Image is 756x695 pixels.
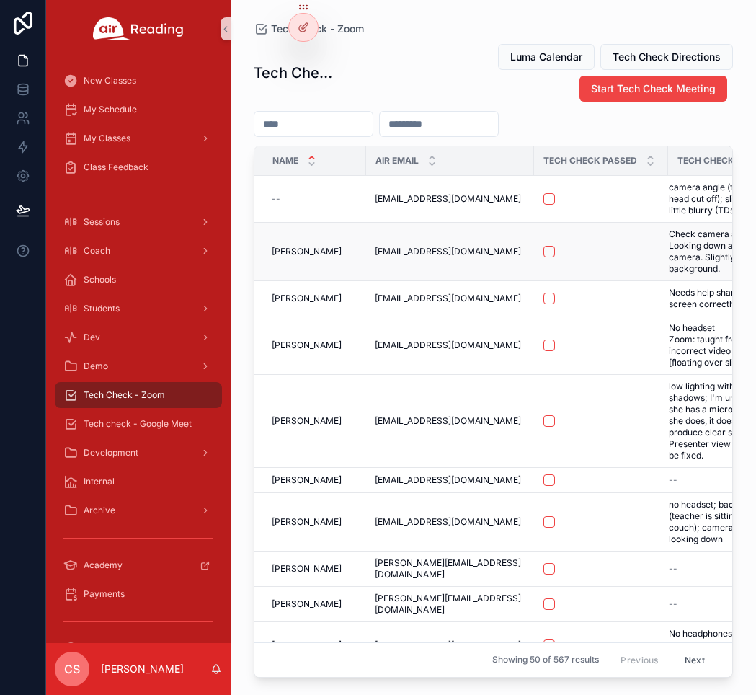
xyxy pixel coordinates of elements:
[600,44,733,70] button: Tech Check Directions
[55,440,222,466] a: Development
[84,303,120,314] span: Students
[591,81,716,96] span: Start Tech Check Meeting
[375,516,521,528] span: [EMAIL_ADDRESS][DOMAIN_NAME]
[375,474,521,486] span: [EMAIL_ADDRESS][DOMAIN_NAME]
[55,238,222,264] a: Coach
[272,193,280,205] span: --
[84,476,115,487] span: Internal
[84,588,125,600] span: Payments
[55,154,222,180] a: Class Feedback
[272,246,357,257] a: [PERSON_NAME]
[669,563,677,575] span: --
[543,155,637,167] span: Tech Check Passed
[272,474,357,486] a: [PERSON_NAME]
[375,415,521,427] span: [EMAIL_ADDRESS][DOMAIN_NAME]
[272,639,357,651] a: [PERSON_NAME]
[375,293,521,304] span: [EMAIL_ADDRESS][DOMAIN_NAME]
[375,193,521,205] span: [EMAIL_ADDRESS][DOMAIN_NAME]
[55,469,222,495] a: Internal
[375,593,525,616] a: [PERSON_NAME][EMAIL_ADDRESS][DOMAIN_NAME]
[55,581,222,607] a: Payments
[272,415,357,427] a: [PERSON_NAME]
[84,245,110,257] span: Coach
[84,418,192,430] span: Tech check - Google Meet
[375,246,525,257] a: [EMAIL_ADDRESS][DOMAIN_NAME]
[93,17,184,40] img: App logo
[84,133,130,144] span: My Classes
[272,598,357,610] a: [PERSON_NAME]
[84,216,120,228] span: Sessions
[254,63,334,83] h1: Tech Check
[272,474,342,486] span: [PERSON_NAME]
[84,274,116,285] span: Schools
[375,155,419,167] span: Air Email
[375,639,521,651] span: [EMAIL_ADDRESS][DOMAIN_NAME]
[55,97,222,123] a: My Schedule
[84,505,115,516] span: Archive
[272,415,342,427] span: [PERSON_NAME]
[84,104,137,115] span: My Schedule
[579,76,727,102] button: Start Tech Check Meeting
[84,447,138,459] span: Development
[84,75,136,87] span: New Classes
[272,563,342,575] span: [PERSON_NAME]
[375,340,525,351] a: [EMAIL_ADDRESS][DOMAIN_NAME]
[55,209,222,235] a: Sessions
[375,557,525,580] a: [PERSON_NAME][EMAIL_ADDRESS][DOMAIN_NAME]
[55,296,222,322] a: Students
[272,340,342,351] span: [PERSON_NAME]
[55,353,222,379] a: Demo
[55,497,222,523] a: Archive
[84,559,123,571] span: Academy
[272,639,342,651] span: [PERSON_NAME]
[55,552,222,578] a: Academy
[84,161,148,173] span: Class Feedback
[55,267,222,293] a: Schools
[375,516,525,528] a: [EMAIL_ADDRESS][DOMAIN_NAME]
[55,68,222,94] a: New Classes
[84,332,100,343] span: Dev
[272,246,342,257] span: [PERSON_NAME]
[84,360,108,372] span: Demo
[101,662,184,676] p: [PERSON_NAME]
[46,58,231,643] div: scrollable content
[375,415,525,427] a: [EMAIL_ADDRESS][DOMAIN_NAME]
[272,193,357,205] a: --
[669,474,677,486] span: --
[375,293,525,304] a: [EMAIL_ADDRESS][DOMAIN_NAME]
[272,516,357,528] a: [PERSON_NAME]
[669,598,677,610] span: --
[375,639,525,651] a: [EMAIL_ADDRESS][DOMAIN_NAME]
[498,44,595,70] button: Luma Calendar
[272,293,357,304] a: [PERSON_NAME]
[510,50,582,64] span: Luma Calendar
[272,563,357,575] a: [PERSON_NAME]
[55,125,222,151] a: My Classes
[55,411,222,437] a: Tech check - Google Meet
[254,22,364,36] a: Tech Check - Zoom
[375,246,521,257] span: [EMAIL_ADDRESS][DOMAIN_NAME]
[55,382,222,408] a: Tech Check - Zoom
[84,389,165,401] span: Tech Check - Zoom
[272,155,298,167] span: Name
[55,324,222,350] a: Dev
[492,655,599,666] span: Showing 50 of 567 results
[64,660,80,678] span: CS
[272,598,342,610] span: [PERSON_NAME]
[675,649,715,671] button: Next
[613,50,721,64] span: Tech Check Directions
[272,340,357,351] a: [PERSON_NAME]
[271,22,364,36] span: Tech Check - Zoom
[375,340,521,351] span: [EMAIL_ADDRESS][DOMAIN_NAME]
[272,293,342,304] span: [PERSON_NAME]
[375,193,525,205] a: [EMAIL_ADDRESS][DOMAIN_NAME]
[375,474,525,486] a: [EMAIL_ADDRESS][DOMAIN_NAME]
[272,516,342,528] span: [PERSON_NAME]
